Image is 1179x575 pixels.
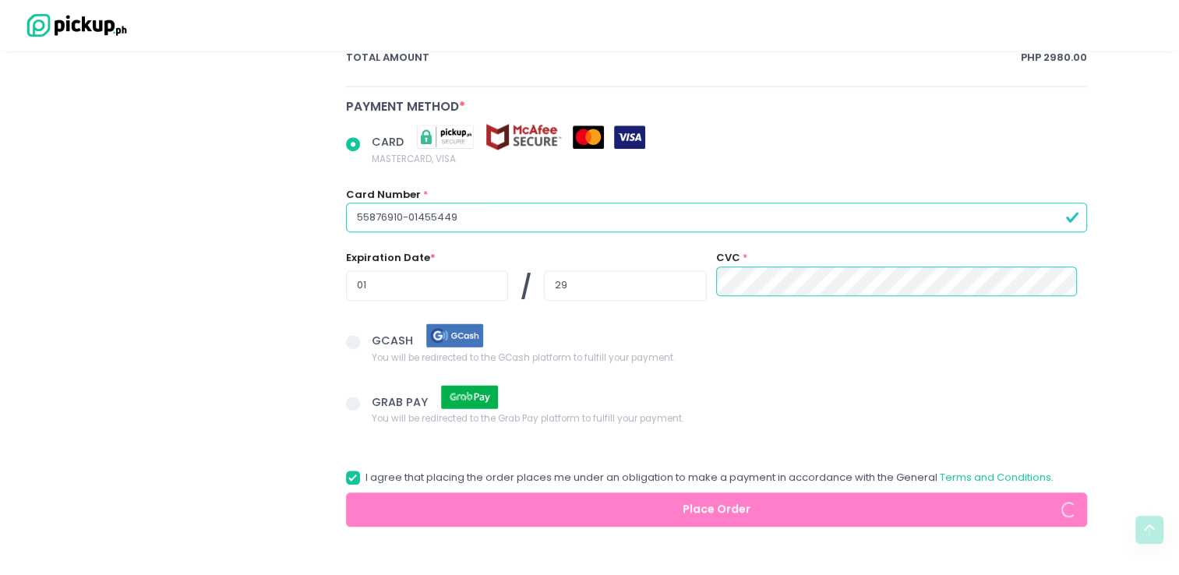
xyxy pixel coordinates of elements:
[372,134,407,150] span: CARD
[346,470,1054,485] label: I agree that placing the order places me under an obligation to make a payment in accordance with...
[372,150,645,166] span: MASTERCARD, VISA
[614,125,645,149] img: visa
[372,333,416,348] span: GCASH
[346,203,1088,232] input: Card Number
[346,250,436,266] label: Expiration Date
[416,322,494,349] img: gcash
[346,270,508,300] input: MM
[346,50,1022,65] span: total amount
[372,349,675,365] span: You will be redirected to the GCash platform to fulfill your payment.
[940,470,1051,485] a: Terms and Conditions
[716,250,740,266] label: CVC
[19,12,129,39] img: logo
[346,97,1088,115] div: Payment Method
[544,270,706,300] input: YY
[1021,50,1087,65] span: PHP 2980.00
[372,393,431,409] span: GRAB PAY
[372,411,683,426] span: You will be redirected to the Grab Pay platform to fulfill your payment.
[573,125,604,149] img: mastercard
[407,123,485,150] img: pickupsecure
[521,270,531,305] span: /
[431,383,509,411] img: grab pay
[485,123,563,150] img: mcafee-secure
[346,492,1088,527] button: Place Order
[346,187,421,203] label: Card Number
